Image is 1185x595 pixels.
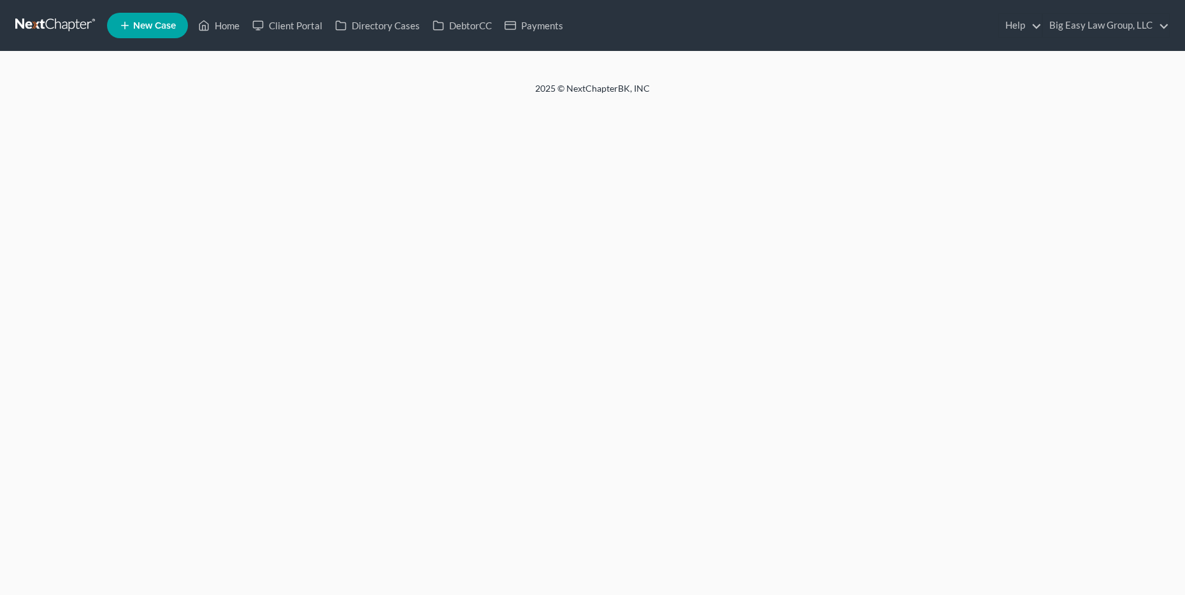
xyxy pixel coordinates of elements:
[426,14,498,37] a: DebtorCC
[107,13,188,38] new-legal-case-button: New Case
[229,82,956,105] div: 2025 © NextChapterBK, INC
[999,14,1042,37] a: Help
[329,14,426,37] a: Directory Cases
[1043,14,1169,37] a: Big Easy Law Group, LLC
[498,14,570,37] a: Payments
[246,14,329,37] a: Client Portal
[192,14,246,37] a: Home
